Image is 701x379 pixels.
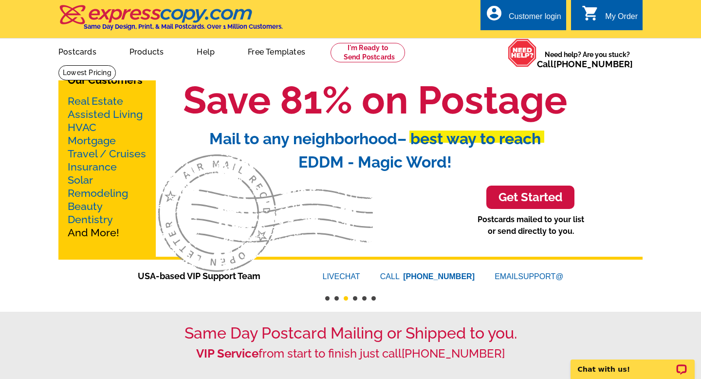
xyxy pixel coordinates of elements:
[68,95,147,239] p: And More!
[58,324,643,342] h1: Same Day Postcard Mailing or Shipped to you.
[68,187,128,199] a: Remodeling
[397,130,541,148] span: – best way to reach
[43,39,112,62] a: Postcards
[158,154,373,272] img: third-slide.svg
[485,4,503,22] i: account_circle
[380,271,401,283] font: CALL
[68,108,143,120] a: Assisted Living
[58,12,283,30] a: Same Day Design, Print, & Mail Postcards. Over 1 Million Customers.
[362,296,367,301] button: 5 of 6
[323,272,340,281] font: LIVE
[232,39,321,62] a: Free Templates
[402,346,505,360] a: [PHONE_NUMBER]
[138,269,294,283] span: USA-based VIP Support Team
[325,296,330,301] button: 1 of 6
[344,296,348,301] button: 3 of 6
[582,11,638,23] a: shopping_cart My Order
[334,296,339,301] button: 2 of 6
[564,348,701,379] iframe: LiveChat chat widget
[107,77,643,123] h1: Save 81% on Postage
[537,50,638,69] span: Need help? Are you stuck?
[209,130,541,171] span: Mail to any neighborhood EDDM - Magic Word!
[498,190,562,205] h3: Get Started
[478,214,584,237] p: Postcards mailed to your list or send directly to you.
[605,12,638,26] div: My Order
[68,134,116,147] a: Mortgage
[518,272,563,281] font: SUPPORT@
[509,12,561,26] div: Customer login
[58,347,643,361] h2: from start to finish just call
[68,200,103,212] a: Beauty
[537,59,633,69] span: Call
[68,174,93,186] a: Solar
[114,39,180,62] a: Products
[371,296,376,301] button: 6 of 6
[486,186,574,209] a: Get Started
[582,4,599,22] i: shopping_cart
[68,161,117,173] a: Insurance
[485,11,561,23] a: account_circle Customer login
[403,272,475,281] a: [PHONE_NUMBER]
[353,296,357,301] button: 4 of 6
[68,148,146,160] a: Travel / Cruises
[68,213,113,226] a: Dentistry
[84,23,283,30] h4: Same Day Design, Print, & Mail Postcards. Over 1 Million Customers.
[495,272,563,281] a: EMAILSUPPORT@
[196,346,258,360] strong: VIP Service
[68,95,123,107] a: Real Estate
[508,38,537,67] img: help
[553,59,633,69] a: [PHONE_NUMBER]
[181,39,230,62] a: Help
[68,121,96,133] a: HVAC
[323,272,360,281] a: LIVECHAT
